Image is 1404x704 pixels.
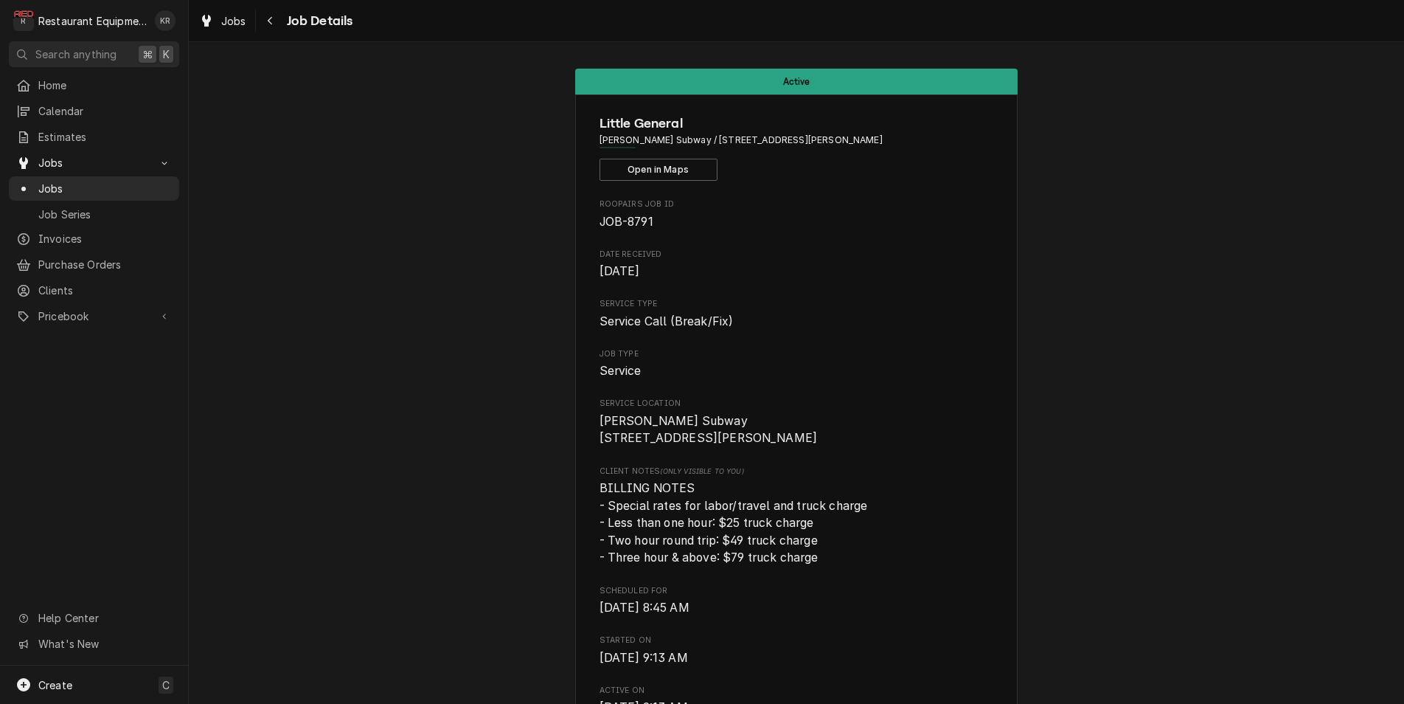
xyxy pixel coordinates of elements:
[9,278,179,303] a: Clients
[142,46,153,62] span: ⌘
[600,362,994,380] span: Job Type
[38,155,150,170] span: Jobs
[155,10,175,31] div: Kelli Robinette's Avatar
[38,207,172,222] span: Job Series
[38,679,72,691] span: Create
[600,313,994,331] span: Service Type
[600,348,994,380] div: Job Type
[600,414,818,446] span: [PERSON_NAME] Subway [STREET_ADDRESS][PERSON_NAME]
[9,202,179,227] a: Job Series
[600,199,994,230] div: Roopairs Job ID
[600,398,994,410] span: Service Location
[600,199,994,210] span: Roopairs Job ID
[38,231,172,246] span: Invoices
[600,114,994,134] span: Name
[600,480,994,567] span: [object Object]
[660,467,743,475] span: (Only Visible to You)
[221,13,246,29] span: Jobs
[600,364,642,378] span: Service
[9,304,179,328] a: Go to Pricebook
[600,263,994,280] span: Date Received
[600,298,994,330] div: Service Type
[13,10,34,31] div: R
[600,481,868,565] span: BILLING NOTES - Special rates for labor/travel and truck charge - Less than one hour: $25 truck c...
[783,77,810,86] span: Active
[600,348,994,360] span: Job Type
[155,10,175,31] div: KR
[9,41,179,67] button: Search anything⌘K
[162,677,170,693] span: C
[9,73,179,97] a: Home
[38,283,172,298] span: Clients
[9,632,179,656] a: Go to What's New
[38,77,172,93] span: Home
[600,585,994,617] div: Scheduled For
[600,635,994,646] span: Started On
[600,413,994,447] span: Service Location
[600,249,994,280] div: Date Received
[9,227,179,251] a: Invoices
[38,636,170,652] span: What's New
[9,606,179,630] a: Go to Help Center
[600,466,994,477] span: Client Notes
[38,610,170,626] span: Help Center
[600,264,640,278] span: [DATE]
[9,99,179,123] a: Calendar
[600,649,994,667] span: Started On
[259,9,282,32] button: Navigate back
[600,314,734,328] span: Service Call (Break/Fix)
[600,114,994,181] div: Client Information
[9,176,179,201] a: Jobs
[38,181,172,196] span: Jobs
[600,159,717,181] button: Open in Maps
[600,685,994,697] span: Active On
[600,585,994,597] span: Scheduled For
[600,601,689,615] span: [DATE] 8:45 AM
[193,9,252,33] a: Jobs
[575,69,1018,94] div: Status
[600,298,994,310] span: Service Type
[9,252,179,277] a: Purchase Orders
[38,129,172,145] span: Estimates
[35,46,117,62] span: Search anything
[600,398,994,447] div: Service Location
[9,125,179,149] a: Estimates
[163,46,170,62] span: K
[38,103,172,119] span: Calendar
[600,249,994,260] span: Date Received
[600,213,994,231] span: Roopairs Job ID
[282,11,353,31] span: Job Details
[600,466,994,567] div: [object Object]
[600,215,653,229] span: JOB-8791
[600,651,688,665] span: [DATE] 9:13 AM
[600,599,994,617] span: Scheduled For
[600,134,994,147] span: Address
[38,13,147,29] div: Restaurant Equipment Diagnostics
[13,10,34,31] div: Restaurant Equipment Diagnostics's Avatar
[38,308,150,324] span: Pricebook
[600,635,994,666] div: Started On
[9,151,179,175] a: Go to Jobs
[38,257,172,272] span: Purchase Orders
